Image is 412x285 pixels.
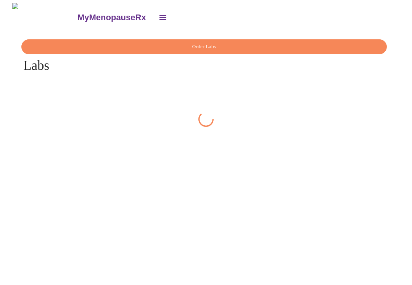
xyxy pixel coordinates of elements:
h4: Labs [23,39,389,73]
button: open drawer [154,8,172,27]
h3: MyMenopauseRx [77,13,146,23]
span: Order Labs [30,42,378,51]
a: MyMenopauseRx [76,4,153,31]
img: MyMenopauseRx Logo [12,3,76,32]
button: Order Labs [21,39,387,54]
